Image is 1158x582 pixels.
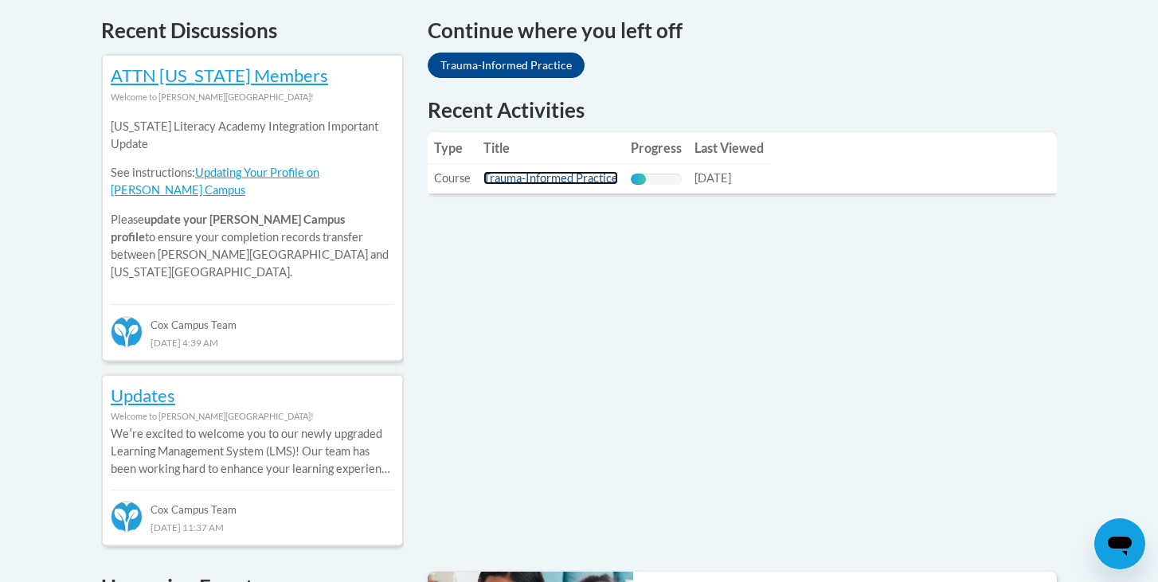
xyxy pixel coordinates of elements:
[428,53,585,78] a: Trauma-Informed Practice
[111,501,143,533] img: Cox Campus Team
[111,316,143,348] img: Cox Campus Team
[428,132,477,164] th: Type
[111,490,394,518] div: Cox Campus Team
[111,425,394,478] p: Weʹre excited to welcome you to our newly upgraded Learning Management System (LMS)! Our team has...
[111,106,394,293] div: Please to ensure your completion records transfer between [PERSON_NAME][GEOGRAPHIC_DATA] and [US_...
[483,171,618,185] a: Trauma-Informed Practice
[111,166,319,197] a: Updating Your Profile on [PERSON_NAME] Campus
[434,171,471,185] span: Course
[111,118,394,153] p: [US_STATE] Literacy Academy Integration Important Update
[694,171,731,185] span: [DATE]
[428,15,1057,46] h4: Continue where you left off
[428,96,1057,124] h1: Recent Activities
[111,64,328,86] a: ATTN [US_STATE] Members
[1094,518,1145,569] iframe: Button to launch messaging window
[111,518,394,536] div: [DATE] 11:37 AM
[101,15,404,46] h4: Recent Discussions
[477,132,624,164] th: Title
[624,132,688,164] th: Progress
[111,213,345,244] b: update your [PERSON_NAME] Campus profile
[631,174,646,185] div: Progress, %
[111,334,394,351] div: [DATE] 4:39 AM
[111,385,175,406] a: Updates
[111,164,394,199] p: See instructions:
[111,304,394,333] div: Cox Campus Team
[111,408,394,425] div: Welcome to [PERSON_NAME][GEOGRAPHIC_DATA]!
[688,132,770,164] th: Last Viewed
[111,88,394,106] div: Welcome to [PERSON_NAME][GEOGRAPHIC_DATA]!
